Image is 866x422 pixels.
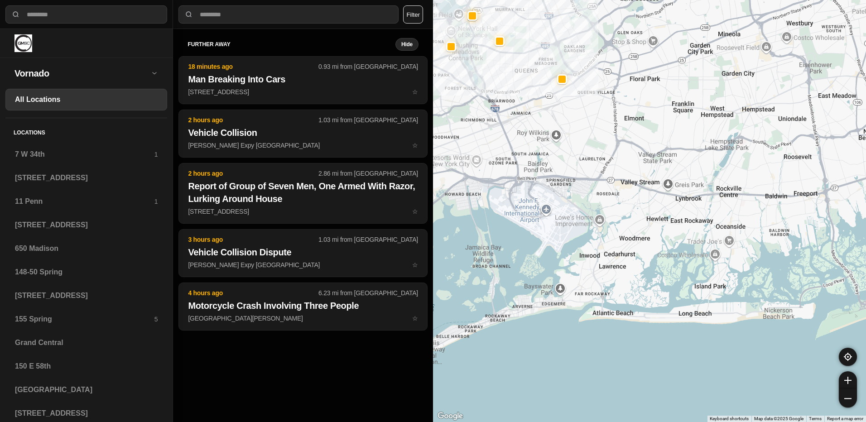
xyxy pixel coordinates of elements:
[188,41,395,48] h5: further away
[5,285,167,307] a: [STREET_ADDRESS]
[154,197,158,206] p: 1
[188,126,418,139] h2: Vehicle Collision
[188,73,418,86] h2: Man Breaking Into Cars
[15,384,158,395] h3: [GEOGRAPHIC_DATA]
[188,180,418,205] h2: Report of Group of Seven Men, One Armed With Razor, Lurking Around House
[154,150,158,159] p: 1
[15,243,158,254] h3: 650 Madison
[188,260,418,269] p: [PERSON_NAME] Expy [GEOGRAPHIC_DATA]
[14,34,32,52] img: logo
[178,229,428,277] button: 3 hours ago1.03 mi from [GEOGRAPHIC_DATA]Vehicle Collision Dispute[PERSON_NAME] Expy [GEOGRAPHIC_...
[188,299,418,312] h2: Motorcycle Crash Involving Three People
[188,141,418,150] p: [PERSON_NAME] Expy [GEOGRAPHIC_DATA]
[844,395,852,402] img: zoom-out
[178,56,428,104] button: 18 minutes ago0.93 mi from [GEOGRAPHIC_DATA]Man Breaking Into Cars[STREET_ADDRESS]star
[15,337,158,348] h3: Grand Central
[401,41,413,48] small: Hide
[5,308,167,330] a: 155 Spring5
[188,246,418,259] h2: Vehicle Collision Dispute
[5,332,167,354] a: Grand Central
[839,348,857,366] button: recenter
[412,208,418,215] span: star
[15,408,158,419] h3: [STREET_ADDRESS]
[15,267,158,278] h3: 148-50 Spring
[14,67,151,80] h2: Vornado
[412,142,418,149] span: star
[188,62,318,71] p: 18 minutes ago
[5,261,167,283] a: 148-50 Spring
[318,288,418,297] p: 6.23 mi from [GEOGRAPHIC_DATA]
[5,355,167,377] a: 150 E 58th
[318,169,418,178] p: 2.86 mi from [GEOGRAPHIC_DATA]
[5,144,167,165] a: 7 W 34th1
[15,94,158,105] h3: All Locations
[178,261,428,269] a: 3 hours ago1.03 mi from [GEOGRAPHIC_DATA]Vehicle Collision Dispute[PERSON_NAME] Expy [GEOGRAPHIC_...
[178,88,428,96] a: 18 minutes ago0.93 mi from [GEOGRAPHIC_DATA]Man Breaking Into Cars[STREET_ADDRESS]star
[395,38,419,51] button: Hide
[178,314,428,322] a: 4 hours ago6.23 mi from [GEOGRAPHIC_DATA]Motorcycle Crash Involving Three People[GEOGRAPHIC_DATA]...
[15,314,154,325] h3: 155 Spring
[435,410,465,422] img: Google
[412,315,418,322] span: star
[188,235,318,244] p: 3 hours ago
[11,10,20,19] img: search
[827,416,863,421] a: Report a map error
[15,361,158,372] h3: 150 E 58th
[5,167,167,189] a: [STREET_ADDRESS]
[15,196,154,207] h3: 11 Penn
[412,261,418,269] span: star
[188,87,418,96] p: [STREET_ADDRESS]
[318,62,418,71] p: 0.93 mi from [GEOGRAPHIC_DATA]
[754,416,803,421] span: Map data ©2025 Google
[809,416,822,421] a: Terms (opens in new tab)
[178,163,428,224] button: 2 hours ago2.86 mi from [GEOGRAPHIC_DATA]Report of Group of Seven Men, One Armed With Razor, Lurk...
[178,207,428,215] a: 2 hours ago2.86 mi from [GEOGRAPHIC_DATA]Report of Group of Seven Men, One Armed With Razor, Lurk...
[412,88,418,96] span: star
[188,115,318,125] p: 2 hours ago
[154,315,158,324] p: 5
[15,220,158,230] h3: [STREET_ADDRESS]
[5,238,167,259] a: 650 Madison
[188,288,318,297] p: 4 hours ago
[5,89,167,110] a: All Locations
[844,377,852,384] img: zoom-in
[5,191,167,212] a: 11 Penn1
[839,389,857,408] button: zoom-out
[15,290,158,301] h3: [STREET_ADDRESS]
[15,173,158,183] h3: [STREET_ADDRESS]
[188,207,418,216] p: [STREET_ADDRESS]
[178,141,428,149] a: 2 hours ago1.03 mi from [GEOGRAPHIC_DATA]Vehicle Collision[PERSON_NAME] Expy [GEOGRAPHIC_DATA]star
[15,149,154,160] h3: 7 W 34th
[5,214,167,236] a: [STREET_ADDRESS]
[188,314,418,323] p: [GEOGRAPHIC_DATA][PERSON_NAME]
[178,110,428,158] button: 2 hours ago1.03 mi from [GEOGRAPHIC_DATA]Vehicle Collision[PERSON_NAME] Expy [GEOGRAPHIC_DATA]star
[844,353,852,361] img: recenter
[435,410,465,422] a: Open this area in Google Maps (opens a new window)
[839,371,857,389] button: zoom-in
[5,379,167,401] a: [GEOGRAPHIC_DATA]
[151,69,158,77] img: open
[318,235,418,244] p: 1.03 mi from [GEOGRAPHIC_DATA]
[710,416,749,422] button: Keyboard shortcuts
[184,10,193,19] img: search
[188,169,318,178] p: 2 hours ago
[318,115,418,125] p: 1.03 mi from [GEOGRAPHIC_DATA]
[403,5,423,24] button: Filter
[5,118,167,144] h5: Locations
[178,283,428,331] button: 4 hours ago6.23 mi from [GEOGRAPHIC_DATA]Motorcycle Crash Involving Three People[GEOGRAPHIC_DATA]...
